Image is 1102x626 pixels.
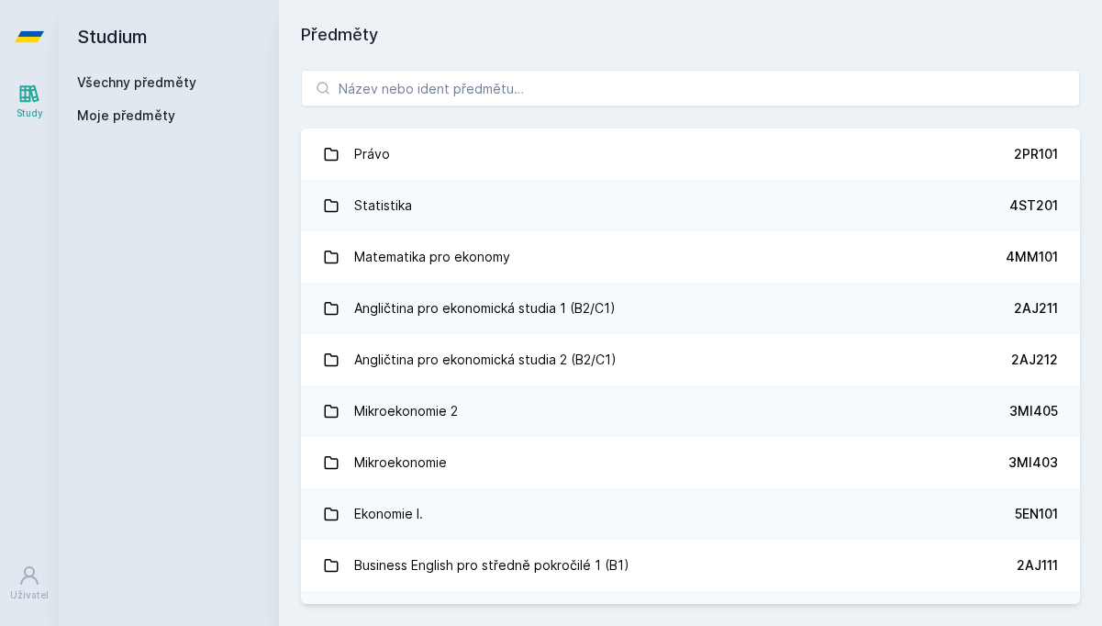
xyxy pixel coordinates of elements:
[354,136,390,173] div: Právo
[4,555,55,611] a: Uživatel
[301,70,1080,106] input: Název nebo ident předmětu…
[1015,505,1058,523] div: 5EN101
[301,540,1080,591] a: Business English pro středně pokročilé 1 (B1) 2AJ111
[301,180,1080,231] a: Statistika 4ST201
[1009,402,1058,420] div: 3MI405
[301,231,1080,283] a: Matematika pro ekonomy 4MM101
[301,488,1080,540] a: Ekonomie I. 5EN101
[1009,196,1058,215] div: 4ST201
[301,22,1080,48] h1: Předměty
[301,386,1080,437] a: Mikroekonomie 2 3MI405
[354,239,510,275] div: Matematika pro ekonomy
[354,290,616,327] div: Angličtina pro ekonomická studia 1 (B2/C1)
[354,444,447,481] div: Mikroekonomie
[1014,299,1058,318] div: 2AJ211
[1008,453,1058,472] div: 3MI403
[301,334,1080,386] a: Angličtina pro ekonomická studia 2 (B2/C1) 2AJ212
[354,187,412,224] div: Statistika
[354,496,423,532] div: Ekonomie I.
[77,74,196,90] a: Všechny předměty
[354,341,617,378] div: Angličtina pro ekonomická studia 2 (B2/C1)
[17,106,43,120] div: Study
[354,393,458,430] div: Mikroekonomie 2
[1006,248,1058,266] div: 4MM101
[354,547,629,584] div: Business English pro středně pokročilé 1 (B1)
[10,588,49,602] div: Uživatel
[77,106,175,125] span: Moje předměty
[1014,145,1058,163] div: 2PR101
[1017,556,1058,575] div: 2AJ111
[301,129,1080,180] a: Právo 2PR101
[4,73,55,129] a: Study
[301,283,1080,334] a: Angličtina pro ekonomická studia 1 (B2/C1) 2AJ211
[1011,351,1058,369] div: 2AJ212
[301,437,1080,488] a: Mikroekonomie 3MI403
